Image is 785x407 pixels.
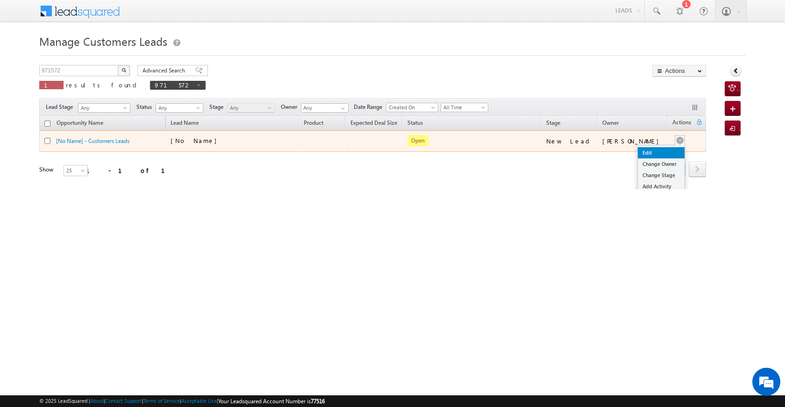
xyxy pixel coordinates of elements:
[52,118,108,130] a: Opportunity Name
[546,119,560,126] span: Stage
[39,165,56,174] div: Show
[127,288,170,300] em: Start Chat
[136,103,156,111] span: Status
[64,166,89,175] span: 25
[181,398,217,404] a: Acceptable Use
[602,137,664,145] div: [PERSON_NAME]
[166,118,203,130] span: Lead Name
[350,119,397,126] span: Expected Deal Size
[301,103,349,113] input: Type to Search
[78,104,127,112] span: Any
[121,68,126,72] img: Search
[46,103,77,111] span: Lead Stage
[542,118,565,130] a: Stage
[689,162,706,177] a: next
[156,104,200,112] span: Any
[78,103,130,113] a: Any
[407,135,428,146] span: Open
[156,103,203,113] a: Any
[668,117,696,129] span: Actions
[105,398,142,404] a: Contact Support
[281,103,301,111] span: Owner
[143,398,180,404] a: Terms of Service
[403,118,428,130] a: Status
[354,103,386,111] span: Date Range
[49,49,157,61] div: Chat with us now
[638,170,685,181] a: Change Stage
[546,137,593,145] div: New Lead
[638,158,685,170] a: Change Owner
[57,119,103,126] span: Opportunity Name
[64,165,88,176] a: 25
[386,103,438,112] a: Created On
[39,34,167,49] span: Manage Customers Leads
[228,104,272,112] span: Any
[86,165,176,176] div: 1 - 1 of 1
[346,118,402,130] a: Expected Deal Size
[311,398,325,405] span: 77516
[16,49,39,61] img: d_60004797649_company_0_60004797649
[155,81,192,89] span: 971572
[39,397,325,406] span: © 2025 LeadSquared | | | | |
[304,119,323,126] span: Product
[171,136,221,144] span: [No Name]
[56,137,129,144] a: [No Name] - Customers Leads
[689,161,706,177] span: next
[209,103,227,111] span: Stage
[602,119,619,126] span: Owner
[44,121,50,127] input: Check all records
[153,5,176,27] div: Minimize live chat window
[90,398,104,404] a: About
[441,103,485,112] span: All Time
[227,103,275,113] a: Any
[66,81,140,89] span: results found
[441,103,488,112] a: All Time
[12,86,171,280] textarea: Type your message and hit 'Enter'
[386,103,435,112] span: Created On
[638,147,685,158] a: Edit
[44,81,59,89] span: 1
[638,181,685,192] a: Add Activity
[652,65,706,77] button: Actions
[218,398,325,405] span: Your Leadsquared Account Number is
[143,66,188,75] span: Advanced Search
[336,104,348,113] a: Show All Items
